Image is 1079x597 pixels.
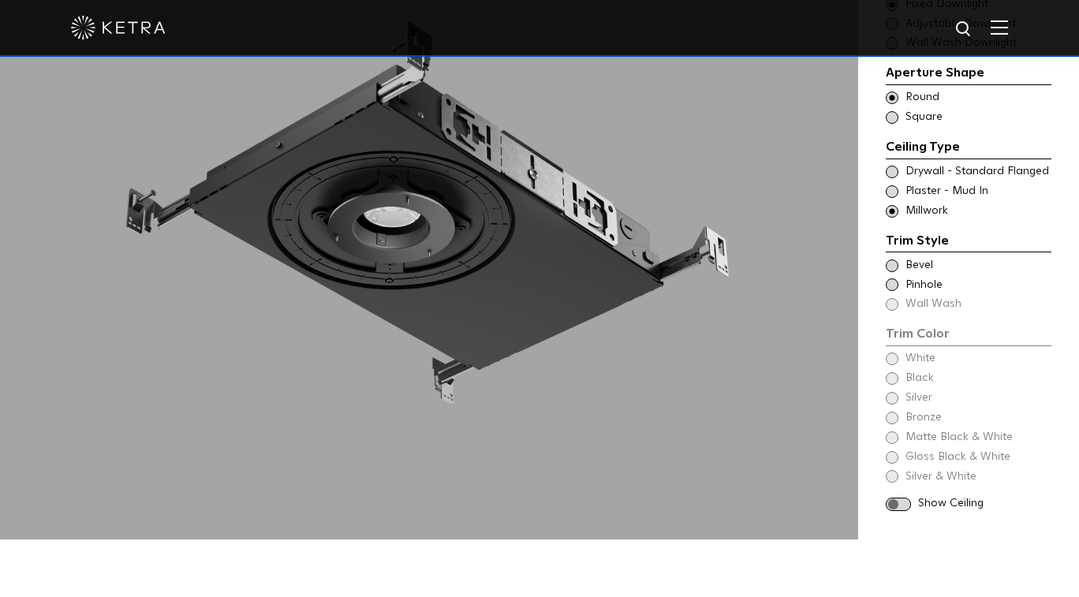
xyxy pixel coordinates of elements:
span: Bevel [905,258,1050,274]
img: Hamburger%20Nav.svg [991,20,1008,35]
span: Show Ceiling [918,496,1051,512]
img: search icon [954,20,974,39]
img: ketra-logo-2019-white [71,16,166,39]
div: Aperture Shape [886,63,1051,85]
span: Square [905,110,1050,125]
span: Round [905,90,1050,106]
span: Pinhole [905,278,1050,293]
div: Trim Style [886,231,1051,253]
span: Drywall - Standard Flanged [905,164,1050,180]
span: Millwork [905,203,1050,219]
span: Plaster - Mud In [905,184,1050,200]
div: Ceiling Type [886,137,1051,159]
